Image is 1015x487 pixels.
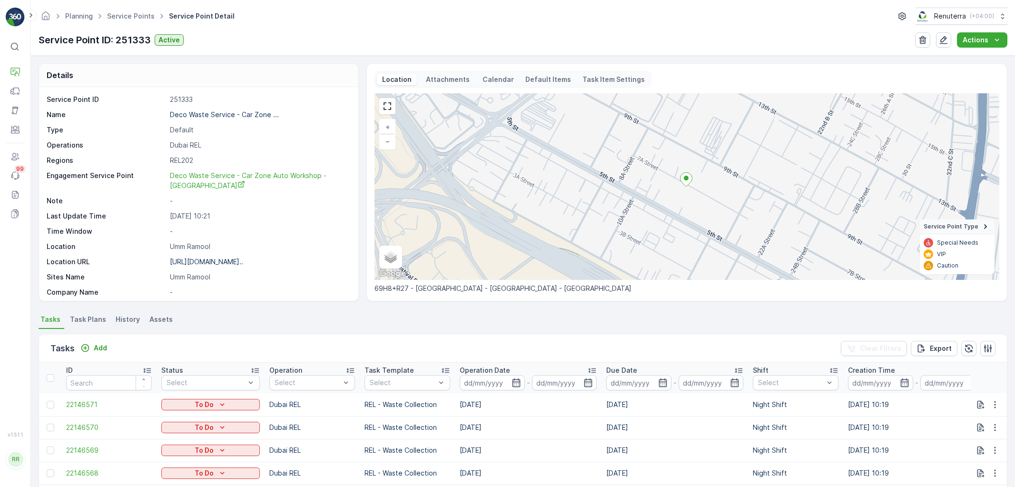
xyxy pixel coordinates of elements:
p: Operation Date [460,366,510,375]
a: Zoom Out [380,134,394,149]
p: 69H8+R27 - [GEOGRAPHIC_DATA] - [GEOGRAPHIC_DATA] - [GEOGRAPHIC_DATA] [374,284,999,293]
p: 251333 [170,95,349,104]
td: [DATE] [455,416,601,439]
td: [DATE] [455,393,601,416]
p: Active [158,35,180,45]
button: To Do [161,467,260,479]
span: Deco Waste Service - Car Zone Auto Workshop - [GEOGRAPHIC_DATA] [170,171,328,189]
p: Dubai REL [269,400,355,409]
p: REL202 [170,156,349,165]
span: Assets [149,315,173,324]
p: VIP [937,250,946,258]
span: 22146568 [66,468,152,478]
a: Open this area in Google Maps (opens a new window) [377,268,408,280]
p: Dubai REL [170,140,349,150]
p: [DATE] 10:21 [170,211,349,221]
p: Calendar [483,75,514,84]
span: Service Point Detail [167,11,237,21]
p: Special Needs [937,239,978,247]
p: Location URL [47,257,166,267]
p: Night Shift [753,468,838,478]
button: Actions [957,32,1007,48]
p: To Do [195,468,214,478]
p: REL - Waste Collection [365,446,450,455]
p: Tasks [50,342,75,355]
a: View Fullscreen [380,99,394,113]
td: [DATE] [455,462,601,485]
p: [URL][DOMAIN_NAME].. [170,258,243,266]
p: Creation Time [848,366,895,375]
p: ID [66,366,73,375]
td: [DATE] 10:19 [843,393,990,416]
button: Renuterra(+04:00) [916,8,1007,25]
p: Night Shift [753,400,838,409]
td: [DATE] [601,393,748,416]
button: Add [77,342,111,354]
p: To Do [195,446,214,455]
td: [DATE] 10:19 [843,439,990,462]
input: dd/mm/yyyy [460,375,525,390]
p: 99 [16,165,24,173]
p: - [170,288,349,297]
button: To Do [161,445,260,456]
button: Export [911,341,957,356]
td: [DATE] [601,416,748,439]
a: Planning [65,12,93,20]
p: - [915,377,918,388]
p: - [170,227,349,236]
input: dd/mm/yyyy [920,375,985,390]
p: Status [161,366,183,375]
a: 22146571 [66,400,152,409]
p: To Do [195,400,214,409]
p: Location [47,242,166,251]
p: Deco Waste Service - Car Zone ... [170,110,279,119]
p: Select [275,378,340,388]
button: Active [155,34,184,46]
p: - [527,377,530,388]
td: [DATE] 10:19 [843,462,990,485]
div: Toggle Row Selected [47,447,54,454]
p: REL - Waste Collection [365,468,450,478]
td: [DATE] 10:19 [843,416,990,439]
button: Clear Filters [841,341,907,356]
td: [DATE] [455,439,601,462]
p: Name [47,110,166,119]
p: Select [370,378,435,388]
input: dd/mm/yyyy [606,375,671,390]
p: Select [758,378,824,388]
a: 22146569 [66,446,152,455]
p: Select [167,378,245,388]
p: Task Item Settings [582,75,645,84]
p: Shift [753,366,769,375]
img: logo [6,8,25,27]
p: Company Name [47,288,166,297]
a: Layers [380,247,401,268]
span: − [385,137,390,145]
p: Default [170,125,349,135]
button: To Do [161,399,260,410]
span: Tasks [40,315,60,324]
p: ( +04:00 ) [970,12,994,20]
a: Zoom In [380,120,394,134]
p: Service Point ID: 251333 [39,33,151,47]
p: Dubai REL [269,446,355,455]
p: Note [47,196,166,206]
span: Task Plans [70,315,106,324]
summary: Service Point Type [920,219,995,234]
p: To Do [195,423,214,432]
p: Export [930,344,952,353]
p: Sites Name [47,272,166,282]
p: Dubai REL [269,423,355,432]
p: Task Template [365,366,414,375]
a: 99 [6,166,25,185]
p: Details [47,70,73,81]
p: Default Items [525,75,571,84]
span: Service Point Type [924,223,978,230]
span: 22146570 [66,423,152,432]
p: - [673,377,677,388]
div: Toggle Row Selected [47,469,54,477]
button: RR [6,439,25,479]
p: REL - Waste Collection [365,423,450,432]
